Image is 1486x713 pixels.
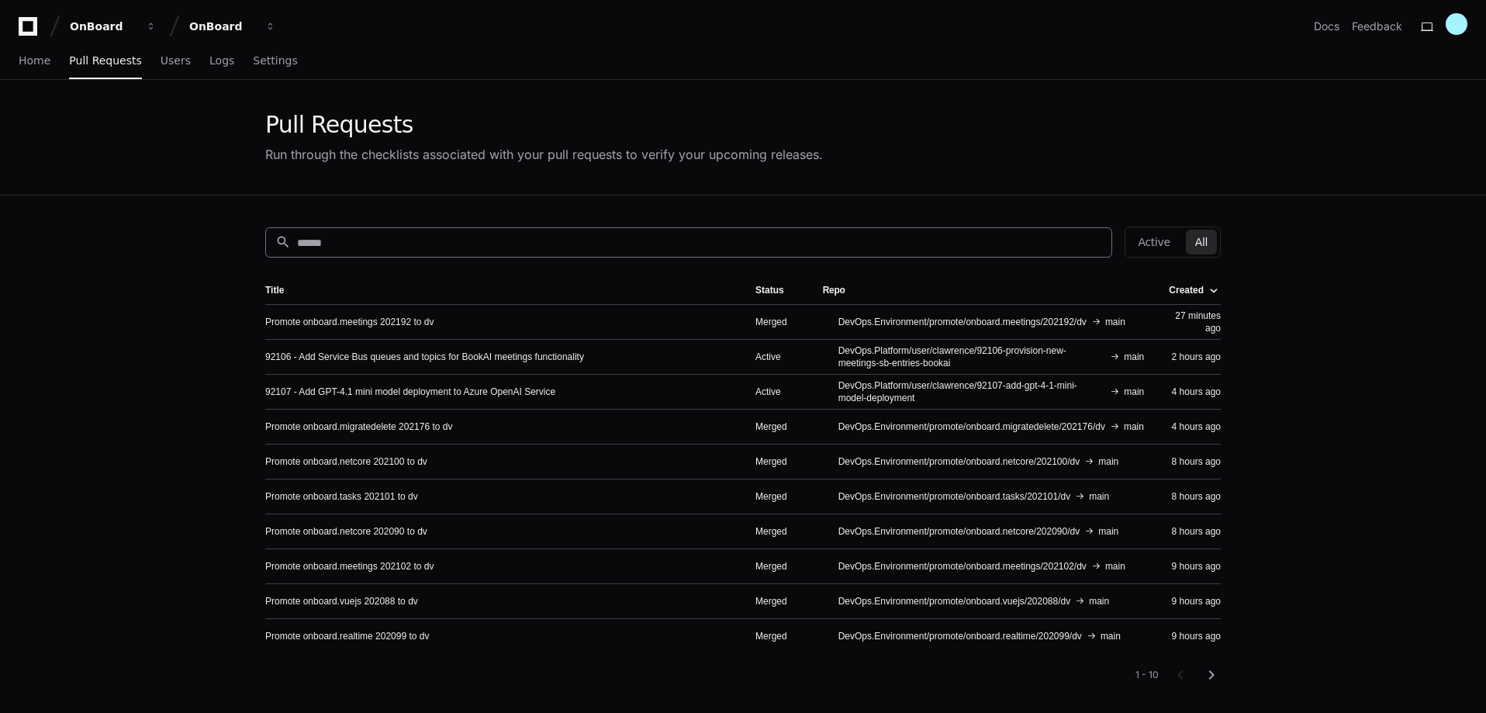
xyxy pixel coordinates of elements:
span: main [1124,421,1144,433]
div: Merged [755,421,798,433]
div: 2 hours ago [1169,351,1221,363]
div: Merged [755,490,798,503]
a: Promote onboard.vuejs 202088 to dv [265,595,418,607]
a: Promote onboard.tasks 202101 to dv [265,490,418,503]
div: 8 hours ago [1169,455,1221,468]
span: DevOps.Environment/promote/onboard.netcore/202100/dv [838,455,1080,468]
div: 9 hours ago [1169,595,1221,607]
a: 92107 - Add GPT-4.1 mini model deployment to Azure OpenAI Service [265,386,555,398]
div: Merged [755,630,798,642]
button: Active [1128,230,1179,254]
div: Pull Requests [265,111,823,139]
span: DevOps.Environment/promote/onboard.tasks/202101/dv [838,490,1071,503]
div: Status [755,284,798,296]
a: Logs [209,43,234,79]
span: Settings [253,56,297,65]
div: OnBoard [70,19,137,34]
a: Promote onboard.meetings 202192 to dv [265,316,434,328]
span: main [1098,455,1118,468]
div: Active [755,386,798,398]
div: Title [265,284,284,296]
div: 9 hours ago [1169,630,1221,642]
button: All [1186,230,1217,254]
a: Promote onboard.meetings 202102 to dv [265,560,434,573]
span: main [1098,525,1118,538]
a: Promote onboard.realtime 202099 to dv [265,630,429,642]
span: main [1124,351,1144,363]
div: 27 minutes ago [1169,310,1221,334]
a: 92106 - Add Service Bus queues and topics for BookAI meetings functionality [265,351,584,363]
span: Logs [209,56,234,65]
div: 8 hours ago [1169,490,1221,503]
button: OnBoard [64,12,163,40]
button: Feedback [1352,19,1402,34]
div: 8 hours ago [1169,525,1221,538]
div: Status [755,284,784,296]
a: Promote onboard.netcore 202090 to dv [265,525,427,538]
button: OnBoard [183,12,282,40]
span: main [1101,630,1121,642]
div: 9 hours ago [1169,560,1221,573]
span: main [1124,386,1144,398]
a: Promote onboard.migratedelete 202176 to dv [265,421,453,433]
a: Promote onboard.netcore 202100 to dv [265,455,427,468]
a: Users [161,43,191,79]
th: Repo [810,276,1157,304]
div: Title [265,284,731,296]
div: 1 - 10 [1135,669,1159,681]
a: Docs [1314,19,1339,34]
span: DevOps.Platform/user/clawrence/92106-provision-new-meetings-sb-entries-bookai [838,344,1106,369]
span: Users [161,56,191,65]
span: DevOps.Environment/promote/onboard.netcore/202090/dv [838,525,1080,538]
div: Merged [755,595,798,607]
div: Merged [755,525,798,538]
span: main [1089,490,1109,503]
div: Merged [755,316,798,328]
span: DevOps.Environment/promote/onboard.realtime/202099/dv [838,630,1082,642]
span: DevOps.Environment/promote/onboard.meetings/202102/dv [838,560,1087,573]
a: Settings [253,43,297,79]
span: DevOps.Environment/promote/onboard.migratedelete/202176/dv [838,421,1105,433]
span: DevOps.Platform/user/clawrence/92107-add-gpt-4-1-mini-model-deployment [838,379,1106,404]
mat-icon: chevron_right [1202,666,1221,684]
mat-icon: search [275,234,291,250]
span: Pull Requests [69,56,141,65]
div: Run through the checklists associated with your pull requests to verify your upcoming releases. [265,145,823,164]
div: 4 hours ago [1169,421,1221,433]
a: Home [19,43,50,79]
div: Created [1169,284,1204,296]
span: main [1089,595,1109,607]
div: Merged [755,455,798,468]
span: DevOps.Environment/promote/onboard.vuejs/202088/dv [838,595,1071,607]
span: DevOps.Environment/promote/onboard.meetings/202192/dv [838,316,1087,328]
span: Home [19,56,50,65]
span: main [1105,316,1125,328]
div: Active [755,351,798,363]
a: Pull Requests [69,43,141,79]
div: OnBoard [189,19,256,34]
div: 4 hours ago [1169,386,1221,398]
div: Merged [755,560,798,573]
span: main [1105,560,1125,573]
div: Created [1169,284,1218,296]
